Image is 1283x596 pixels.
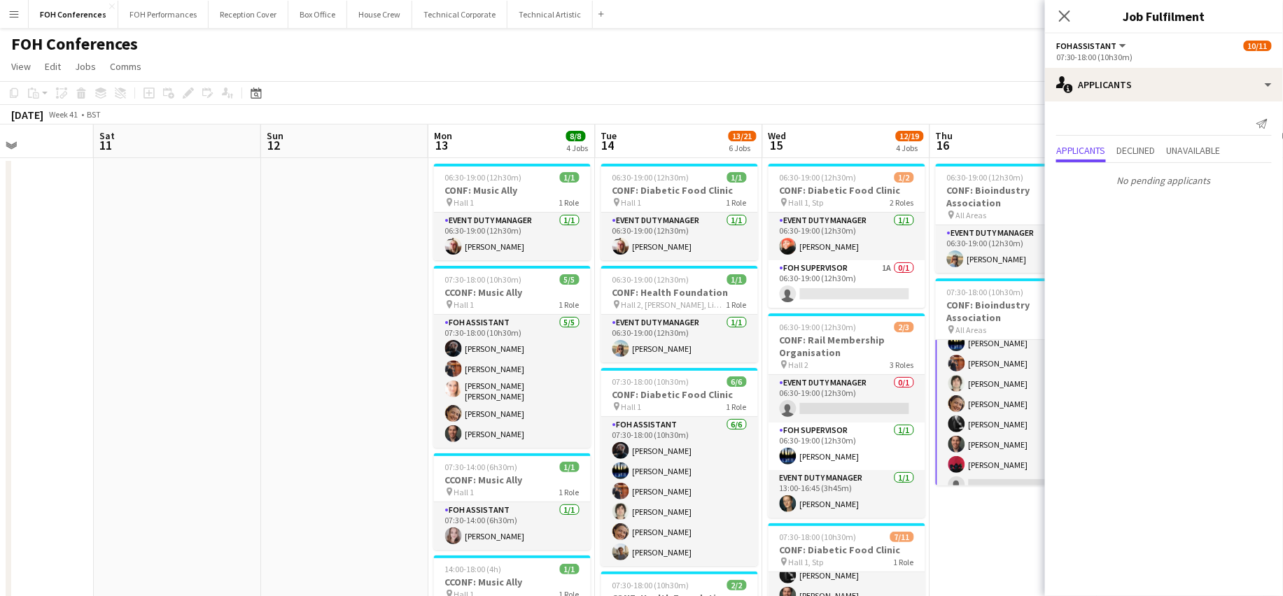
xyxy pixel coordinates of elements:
[780,172,857,183] span: 06:30-19:00 (12h30m)
[567,143,589,153] div: 4 Jobs
[454,197,475,208] span: Hall 1
[622,197,642,208] span: Hall 1
[265,137,283,153] span: 12
[599,137,617,153] span: 14
[560,172,580,183] span: 1/1
[46,109,81,120] span: Week 41
[896,131,924,141] span: 12/19
[727,376,747,387] span: 6/6
[729,131,757,141] span: 13/21
[39,57,66,76] a: Edit
[601,315,758,362] app-card-role: Event Duty Manager1/106:30-19:00 (12h30m)[PERSON_NAME]
[890,197,914,208] span: 2 Roles
[769,184,925,197] h3: CONF: Diabetic Food Clinic
[895,322,914,332] span: 2/3
[445,462,518,472] span: 07:30-14:00 (6h30m)
[622,299,727,310] span: Hall 2, [PERSON_NAME], Limehouse
[890,360,914,370] span: 3 Roles
[769,313,925,518] app-job-card: 06:30-19:00 (12h30m)2/3CONF: Rail Membership Organisation Hall 23 RolesEvent Duty Manager0/106:30...
[11,108,43,122] div: [DATE]
[601,368,758,566] app-job-card: 07:30-18:00 (10h30m)6/6CONF: Diabetic Food Clinic Hall 11 RoleFOH Assistant6/607:30-18:00 (10h30m...
[118,1,209,28] button: FOH Performances
[559,197,580,208] span: 1 Role
[936,225,1093,273] app-card-role: Event Duty Manager1/106:30-19:00 (12h30m)[PERSON_NAME]
[769,544,925,556] h3: CONF: Diabetic Food Clinic
[727,299,747,310] span: 1 Role
[87,109,101,120] div: BST
[612,376,689,387] span: 07:30-18:00 (10h30m)
[434,474,591,486] h3: CCONF: Music Ally
[434,266,591,448] div: 07:30-18:00 (10h30m)5/5CCONF: Music Ally Hall 11 RoleFOH Assistant5/507:30-18:00 (10h30m)[PERSON_...
[454,299,475,310] span: Hall 1
[780,322,857,332] span: 06:30-19:00 (12h30m)
[789,360,809,370] span: Hall 2
[769,260,925,308] app-card-role: FOH Supervisor1A0/106:30-19:00 (12h30m)
[769,334,925,359] h3: CONF: Rail Membership Organisation
[895,172,914,183] span: 1/2
[434,286,591,299] h3: CCONF: Music Ally
[559,487,580,497] span: 1 Role
[1045,7,1283,25] h3: Job Fulfilment
[97,137,115,153] span: 11
[601,164,758,260] div: 06:30-19:00 (12h30m)1/1CONF: Diabetic Food Clinic Hall 11 RoleEvent Duty Manager1/106:30-19:00 (1...
[267,129,283,142] span: Sun
[434,576,591,588] h3: CCONF: Music Ally
[1056,52,1272,62] div: 07:30-18:00 (10h30m)
[780,532,857,542] span: 07:30-18:00 (10h30m)
[601,266,758,362] app-job-card: 06:30-19:00 (12h30m)1/1CONF: Health Foundation Hall 2, [PERSON_NAME], Limehouse1 RoleEvent Duty M...
[769,375,925,423] app-card-role: Event Duty Manager0/106:30-19:00 (12h30m)
[936,299,1093,324] h3: CONF: Bioindustry Association
[560,462,580,472] span: 1/1
[434,213,591,260] app-card-role: Event Duty Manager1/106:30-19:00 (12h30m)[PERSON_NAME]
[769,129,787,142] span: Wed
[769,423,925,470] app-card-role: FOH Supervisor1/106:30-19:00 (12h30m)[PERSON_NAME]
[6,57,36,76] a: View
[601,184,758,197] h3: CONF: Diabetic Food Clinic
[727,197,747,208] span: 1 Role
[1056,41,1128,51] button: FOH Assistant
[434,129,452,142] span: Mon
[936,184,1093,209] h3: CONF: Bioindustry Association
[434,184,591,197] h3: CONF: Music Ally
[209,1,288,28] button: Reception Cover
[75,60,96,73] span: Jobs
[601,213,758,260] app-card-role: Event Duty Manager1/106:30-19:00 (12h30m)[PERSON_NAME]
[956,210,987,220] span: All Areas
[766,137,787,153] span: 15
[11,60,31,73] span: View
[347,1,412,28] button: House Crew
[612,580,689,590] span: 07:30-18:00 (10h30m)
[104,57,147,76] a: Comms
[1056,41,1117,51] span: FOH Assistant
[412,1,507,28] button: Technical Corporate
[110,60,141,73] span: Comms
[936,247,1093,500] app-card-role: [PERSON_NAME][PERSON_NAME][PERSON_NAME][PERSON_NAME][PERSON_NAME][PERSON_NAME][PERSON_NAME][PERSO...
[434,315,591,448] app-card-role: FOH Assistant5/507:30-18:00 (10h30m)[PERSON_NAME][PERSON_NAME][PERSON_NAME] [PERSON_NAME][PERSON_...
[288,1,347,28] button: Box Office
[1045,169,1283,192] p: No pending applicants
[560,564,580,574] span: 1/1
[601,417,758,566] app-card-role: FOH Assistant6/607:30-18:00 (10h30m)[PERSON_NAME][PERSON_NAME][PERSON_NAME][PERSON_NAME][PERSON_N...
[432,137,452,153] span: 13
[934,137,953,153] span: 16
[560,274,580,285] span: 5/5
[622,402,642,412] span: Hall 1
[434,164,591,260] app-job-card: 06:30-19:00 (12h30m)1/1CONF: Music Ally Hall 11 RoleEvent Duty Manager1/106:30-19:00 (12h30m)[PER...
[897,143,923,153] div: 4 Jobs
[769,164,925,308] app-job-card: 06:30-19:00 (12h30m)1/2CONF: Diabetic Food Clinic Hall 1, Stp2 RolesEvent Duty Manager1/106:30-19...
[434,453,591,550] app-job-card: 07:30-14:00 (6h30m)1/1CCONF: Music Ally Hall 11 RoleFOH Assistant1/107:30-14:00 (6h30m)[PERSON_NAME]
[559,299,580,310] span: 1 Role
[612,274,689,285] span: 06:30-19:00 (12h30m)
[601,388,758,401] h3: CONF: Diabetic Food Clinic
[1045,68,1283,101] div: Applicants
[601,286,758,299] h3: CONF: Health Foundation
[99,129,115,142] span: Sat
[454,487,475,497] span: Hall 1
[727,274,747,285] span: 1/1
[507,1,593,28] button: Technical Artistic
